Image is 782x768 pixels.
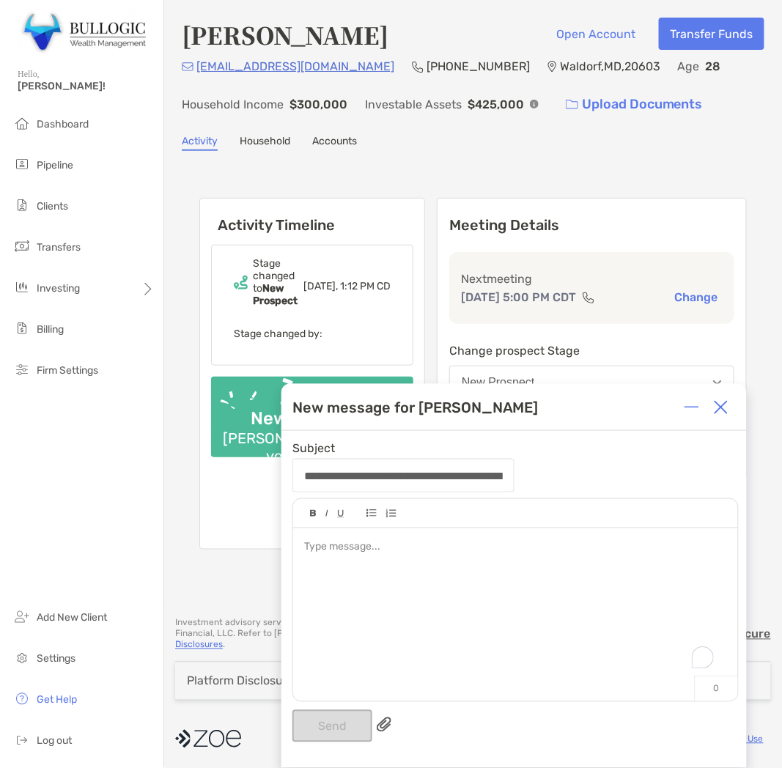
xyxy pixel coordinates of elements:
[325,510,328,517] img: Editor control icon
[13,649,31,667] img: settings icon
[310,510,317,517] img: Editor control icon
[377,717,391,732] img: paperclip attachments
[234,276,248,289] img: Event icon
[175,629,573,650] a: Model Marketplace Disclosures
[13,361,31,378] img: firm-settings icon
[37,200,68,213] span: Clients
[293,528,738,687] div: To enrich screen reader interactions, please activate Accessibility in Grammarly extension settings
[13,608,31,626] img: add_new_client icon
[556,89,712,120] a: Upload Documents
[412,61,424,73] img: Phone Icon
[13,237,31,255] img: transfers icon
[13,320,31,337] img: billing icon
[175,723,241,756] img: company logo
[695,676,738,701] p: 0
[714,400,728,415] img: Close
[211,429,413,465] div: [PERSON_NAME] is now in your pipeline.
[37,694,77,706] span: Get Help
[292,399,539,416] div: New message for [PERSON_NAME]
[253,282,298,307] b: New Prospect
[37,364,98,377] span: Firm Settings
[13,731,31,749] img: logout icon
[340,280,391,292] span: 1:12 PM CD
[13,278,31,296] img: investing icon
[678,57,700,75] p: Age
[713,380,722,385] img: Open dropdown arrow
[566,100,578,110] img: button icon
[187,674,300,688] div: Platform Disclosures
[289,95,347,114] p: $300,000
[449,366,734,399] button: New Prospect
[685,400,699,415] img: Expand or collapse
[182,18,388,51] h4: [PERSON_NAME]
[365,95,462,114] p: Investable Assets
[582,292,595,303] img: communication type
[240,135,290,151] a: Household
[560,57,660,75] p: Waldorf , MD , 20603
[461,270,723,288] p: Next meeting
[18,80,155,92] span: [PERSON_NAME]!
[37,323,64,336] span: Billing
[545,18,647,50] button: Open Account
[37,653,75,665] span: Settings
[659,18,764,50] button: Transfer Funds
[182,95,284,114] p: Household Income
[37,612,107,624] span: Add New Client
[182,62,193,71] img: Email Icon
[312,135,357,151] a: Accounts
[530,100,539,108] img: Info Icon
[462,376,535,389] div: New Prospect
[449,216,734,235] p: Meeting Details
[13,196,31,214] img: clients icon
[246,408,380,429] div: New prospect!
[547,61,557,73] img: Location Icon
[175,618,607,651] p: Investment advisory services are provided by Bullogic Wealth Management . This site is powered by...
[706,57,721,75] p: 28
[386,509,396,518] img: Editor control icon
[200,199,424,234] h6: Activity Timeline
[182,135,218,151] a: Activity
[292,442,335,454] label: Subject
[37,735,72,747] span: Log out
[303,280,338,292] span: [DATE],
[468,95,524,114] p: $425,000
[18,6,146,59] img: Zoe Logo
[13,690,31,708] img: get-help icon
[37,282,80,295] span: Investing
[427,57,530,75] p: [PHONE_NUMBER]
[13,114,31,132] img: dashboard icon
[37,118,89,130] span: Dashboard
[449,341,734,360] p: Change prospect Stage
[37,159,73,171] span: Pipeline
[461,288,576,306] p: [DATE] 5:00 PM CDT
[13,155,31,173] img: pipeline icon
[366,509,377,517] img: Editor control icon
[37,241,81,254] span: Transfers
[234,325,391,343] p: Stage changed by:
[196,57,394,75] p: [EMAIL_ADDRESS][DOMAIN_NAME]
[253,257,303,307] div: Stage changed to
[337,510,344,518] img: Editor control icon
[671,289,723,305] button: Change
